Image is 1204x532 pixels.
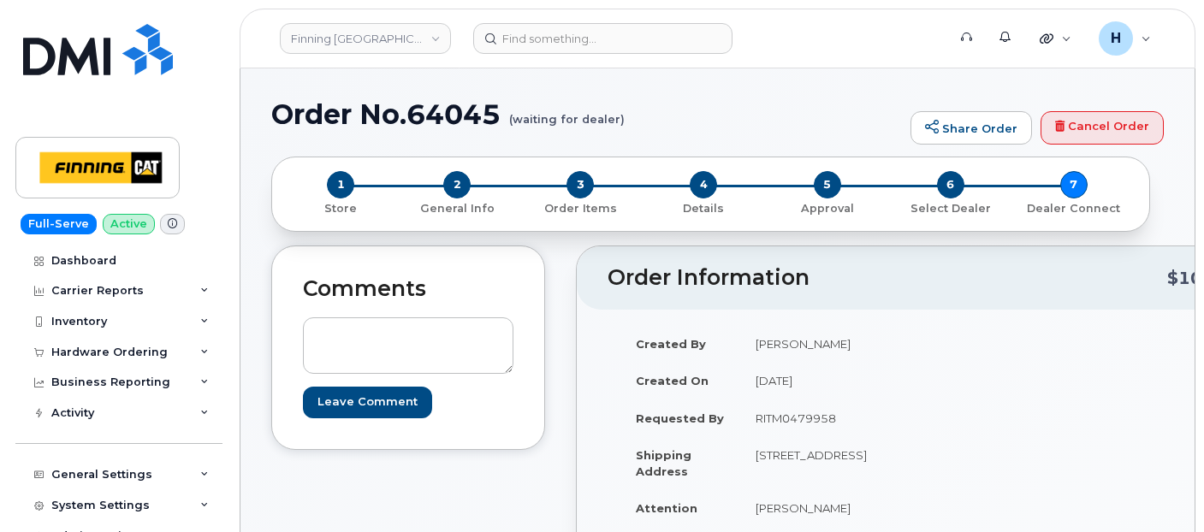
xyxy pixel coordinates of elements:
strong: Created On [636,374,709,387]
small: (waiting for dealer) [509,99,625,126]
a: 1 Store [286,198,395,216]
td: RITM0479958 [740,399,919,437]
td: [PERSON_NAME] [740,489,919,527]
h2: Comments [303,277,513,301]
input: Leave Comment [303,387,432,418]
p: Details [649,201,758,216]
strong: Shipping Address [636,448,691,478]
p: Order Items [525,201,635,216]
span: 6 [937,171,964,198]
a: 4 Details [642,198,765,216]
h1: Order No.64045 [271,99,902,129]
span: 4 [690,171,717,198]
p: Select Dealer [896,201,1005,216]
td: [STREET_ADDRESS] [740,436,919,489]
h2: Order Information [608,266,1167,290]
span: 3 [566,171,594,198]
p: Approval [773,201,882,216]
a: 3 Order Items [519,198,642,216]
a: Cancel Order [1041,111,1164,145]
p: General Info [402,201,512,216]
strong: Created By [636,337,706,351]
span: 2 [443,171,471,198]
a: 6 Select Dealer [889,198,1012,216]
p: Store [293,201,388,216]
strong: Attention [636,501,697,515]
span: 5 [814,171,841,198]
td: [PERSON_NAME] [740,325,919,363]
a: 2 General Info [395,198,519,216]
span: 1 [327,171,354,198]
a: 5 Approval [766,198,889,216]
td: [DATE] [740,362,919,399]
strong: Requested By [636,411,724,425]
a: Share Order [910,111,1032,145]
